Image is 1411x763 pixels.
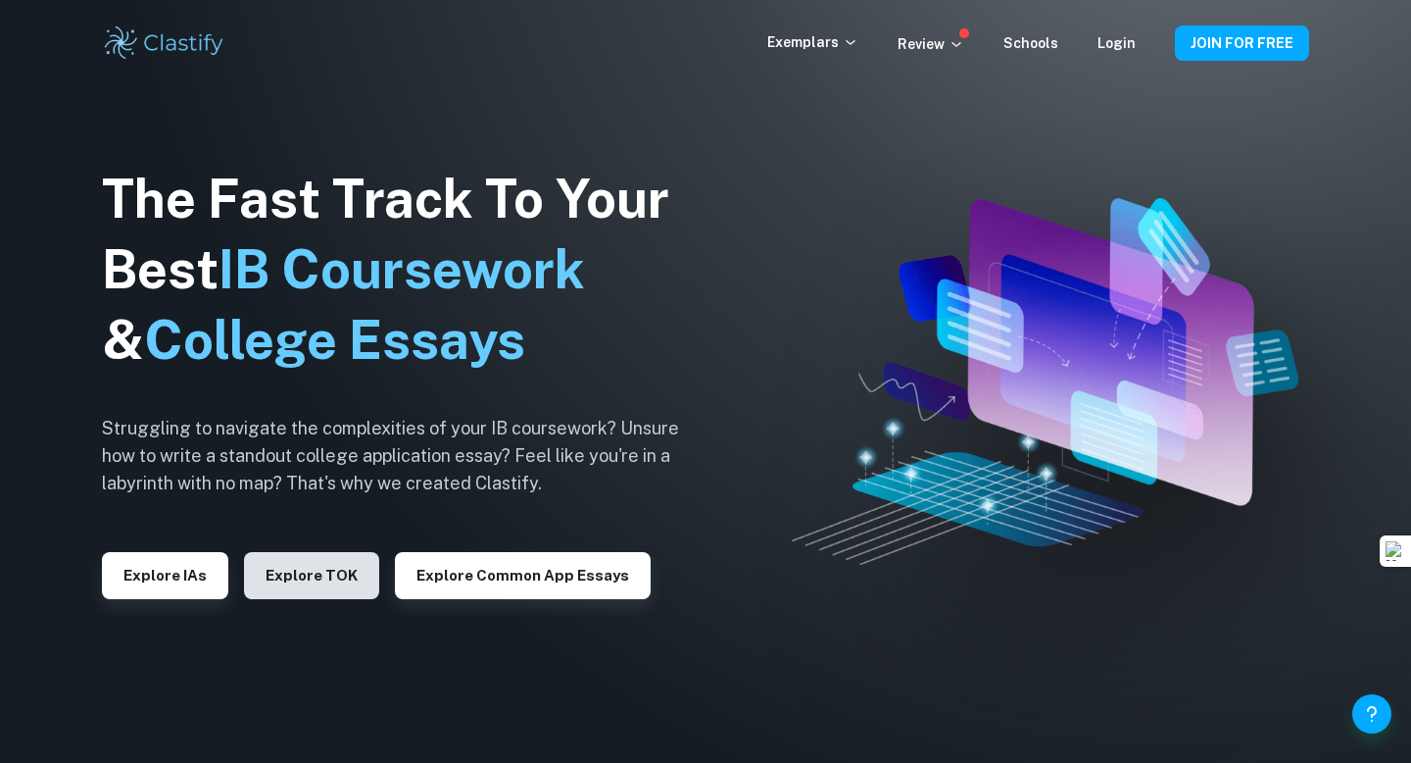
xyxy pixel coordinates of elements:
[395,552,651,599] button: Explore Common App essays
[144,309,525,371] span: College Essays
[102,565,228,584] a: Explore IAs
[767,31,858,53] p: Exemplars
[102,415,709,497] h6: Struggling to navigate the complexities of your IB coursework? Unsure how to write a standout col...
[1175,25,1309,61] button: JOIN FOR FREE
[244,552,379,599] button: Explore TOK
[244,565,379,584] a: Explore TOK
[102,552,228,599] button: Explore IAs
[395,565,651,584] a: Explore Common App essays
[792,198,1298,564] img: Clastify hero
[1352,694,1391,734] button: Help and Feedback
[1097,35,1136,51] a: Login
[219,238,585,300] span: IB Coursework
[102,164,709,376] h1: The Fast Track To Your Best &
[898,33,964,55] p: Review
[1003,35,1058,51] a: Schools
[102,24,226,63] img: Clastify logo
